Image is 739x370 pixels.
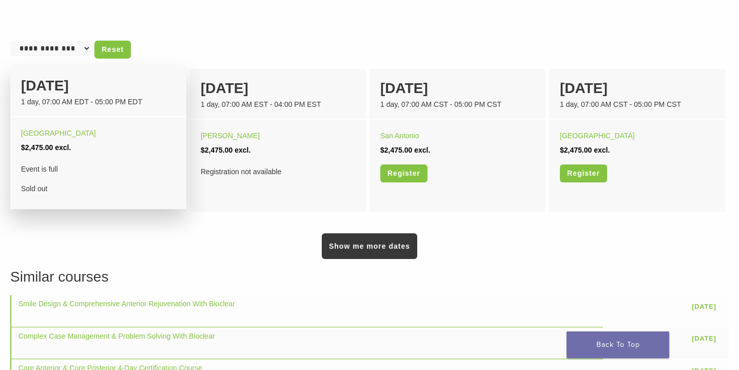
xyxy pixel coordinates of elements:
[21,162,176,196] div: Sold out
[21,97,176,107] div: 1 day, 07:00 AM EDT - 05:00 PM EDT
[567,331,669,358] a: Back To Top
[687,331,722,347] a: [DATE]
[380,164,427,182] a: Register
[560,99,714,110] div: 1 day, 07:00 AM CST - 05:00 PM CST
[594,146,610,154] span: excl.
[55,143,71,152] span: excl.
[18,332,215,340] a: Complex Case Management & Problem Solving With Bioclear
[414,146,430,154] span: excl.
[380,78,535,99] div: [DATE]
[201,132,260,140] a: [PERSON_NAME]
[18,300,235,308] a: Smile Design & Comprehensive Anterior Rejuvenation With Bioclear
[322,233,417,259] a: Show me more dates
[380,99,535,110] div: 1 day, 07:00 AM CST - 05:00 PM CST
[560,146,592,154] span: $2,475.00
[201,78,355,99] div: [DATE]
[94,41,131,59] a: Reset
[380,132,419,140] a: San Antonio
[560,78,714,99] div: [DATE]
[235,146,250,154] span: excl.
[201,164,355,179] div: Registration not available
[560,132,635,140] a: [GEOGRAPHIC_DATA]
[560,164,607,182] a: Register
[21,129,96,137] a: [GEOGRAPHIC_DATA]
[10,266,729,288] h3: Similar courses
[21,162,176,176] span: Event is full
[380,146,412,154] span: $2,475.00
[21,143,53,152] span: $2,475.00
[21,75,176,97] div: [DATE]
[687,299,722,314] a: [DATE]
[201,146,232,154] span: $2,475.00
[201,99,355,110] div: 1 day, 07:00 AM EST - 04:00 PM EST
